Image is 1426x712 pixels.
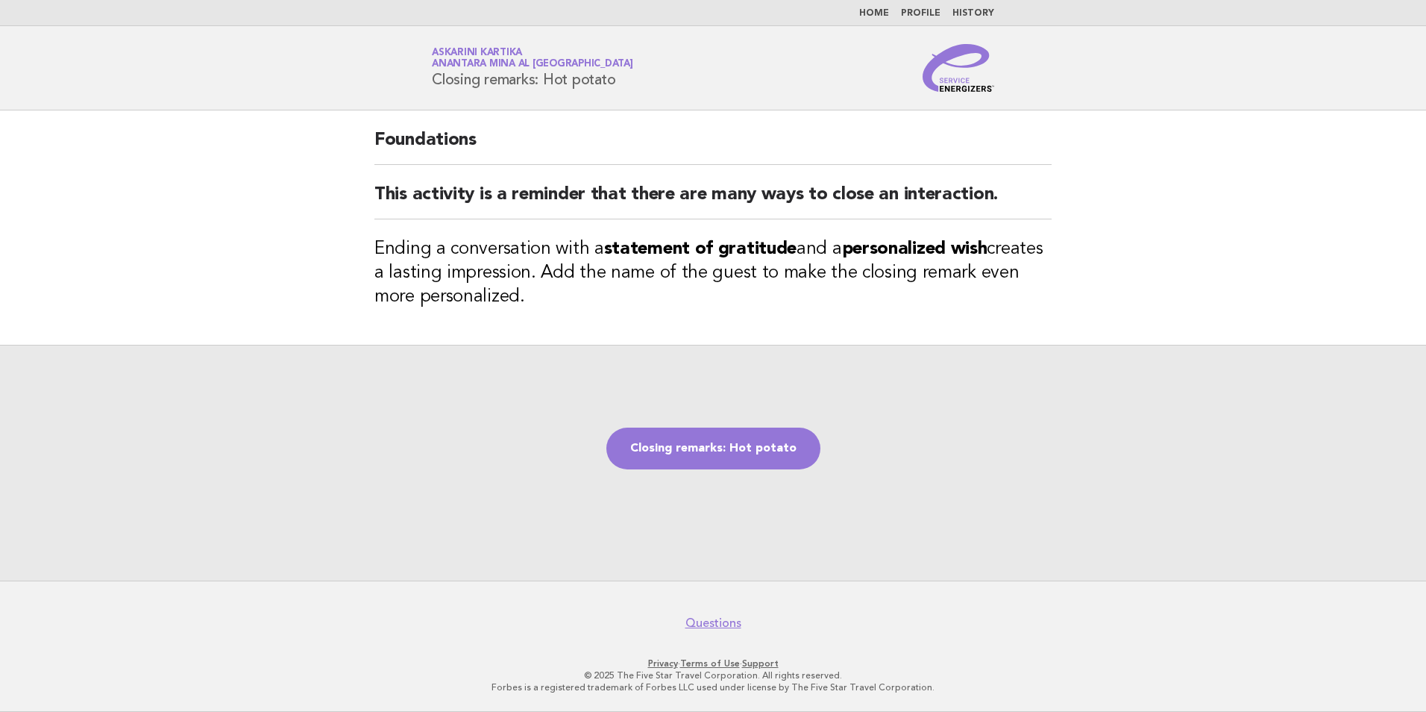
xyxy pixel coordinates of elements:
[952,9,994,18] a: History
[923,44,994,92] img: Service Energizers
[374,183,1052,219] h2: This activity is a reminder that there are many ways to close an interaction.
[648,658,678,669] a: Privacy
[842,240,987,258] strong: personalized wish
[374,237,1052,309] h3: Ending a conversation with a and a creates a lasting impression. Add the name of the guest to mak...
[901,9,940,18] a: Profile
[685,616,741,631] a: Questions
[859,9,889,18] a: Home
[432,49,633,87] h1: Closing remarks: Hot potato
[604,240,797,258] strong: statement of gratitude
[606,428,820,469] a: Closing remarks: Hot potato
[257,669,1169,681] p: © 2025 The Five Star Travel Corporation. All rights reserved.
[742,658,779,669] a: Support
[432,60,633,69] span: Anantara Mina al [GEOGRAPHIC_DATA]
[257,681,1169,693] p: Forbes is a registered trademark of Forbes LLC used under license by The Five Star Travel Corpora...
[432,48,633,69] a: Askarini KartikaAnantara Mina al [GEOGRAPHIC_DATA]
[374,128,1052,165] h2: Foundations
[680,658,740,669] a: Terms of Use
[257,658,1169,669] p: · ·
